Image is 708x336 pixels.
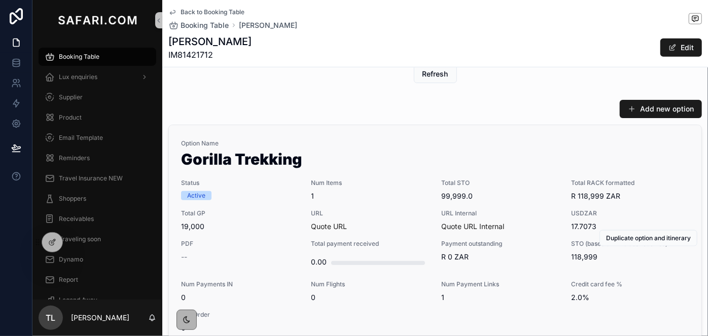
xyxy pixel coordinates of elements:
a: [PERSON_NAME] [239,20,297,30]
span: Booking Table [181,20,229,30]
a: Booking Table [39,48,156,66]
button: Add new option [620,100,702,118]
span: STO (based on invoices received) [572,240,690,248]
span: 0 [181,323,299,333]
a: Booking Table [168,20,229,30]
h1: Gorilla Trekking [181,152,689,171]
a: Back to Booking Table [168,8,244,16]
span: Supplier [59,93,83,101]
span: USDZAR [572,209,690,217]
span: Total STO [441,179,559,187]
span: 0 [181,292,299,303]
span: Back to Booking Table [181,8,244,16]
img: App logo [56,12,139,28]
a: Product [39,108,156,127]
span: URL [311,209,430,217]
span: 118,999 [572,252,690,262]
span: URL Internal [441,209,559,217]
span: Num Payment Links [441,280,559,288]
a: Travel Insurance NEW [39,169,156,188]
span: 2.0% [572,292,690,303]
button: Edit [660,39,702,57]
span: SortOrder [181,311,299,319]
span: 19,000 [181,221,299,232]
span: Total payment received [311,240,430,248]
span: Traveling soon [59,235,101,243]
a: Traveling soon [39,230,156,248]
a: Quote URL Internal [441,222,504,231]
button: Duplicate option and itinerary [599,230,697,246]
span: Travel Insurance NEW [59,174,123,182]
a: Report [39,271,156,289]
span: PDF [181,240,299,248]
span: 17.7073 [572,221,690,232]
span: Credit card fee % [572,280,690,288]
span: Status [181,179,299,187]
span: Email Template [59,134,103,142]
span: Total RACK formatted [572,179,690,187]
span: IM81421712 [168,49,252,61]
span: 1 [311,191,430,201]
a: Supplier [39,88,156,106]
span: TL [46,312,56,324]
div: scrollable content [32,41,162,300]
span: 0 [311,292,430,303]
a: Shoppers [39,190,156,208]
span: Lux enquiries [59,73,97,81]
span: Num Flights [311,280,430,288]
button: Refresh [414,65,457,83]
span: Shoppers [59,195,86,203]
span: Option Name [181,139,689,147]
a: Lux enquiries [39,68,156,86]
span: -- [181,252,187,262]
span: Receivables [59,215,94,223]
span: 1 [441,292,559,303]
span: Refresh [422,69,448,79]
span: Duplicate option and itinerary [606,234,691,242]
span: Dynamo [59,255,83,264]
span: Payment outstanding [441,240,559,248]
a: Email Template [39,129,156,147]
span: Product [59,114,82,122]
a: Receivables [39,210,156,228]
span: 99,999.0 [441,191,559,201]
a: Reminders [39,149,156,167]
span: Total GP [181,209,299,217]
span: Booking Table [59,53,99,61]
div: 0.00 [311,252,327,272]
span: Num Payments IN [181,280,299,288]
span: Reminders [59,154,90,162]
a: Legend Away [39,291,156,309]
p: [PERSON_NAME] [71,313,129,323]
span: R 118,999 ZAR [572,191,690,201]
h1: [PERSON_NAME] [168,34,252,49]
span: Num Items [311,179,430,187]
a: Dynamo [39,250,156,269]
span: Legend Away [59,296,97,304]
div: Active [187,191,205,200]
a: Quote URL [311,222,347,231]
span: R 0 ZAR [441,252,559,262]
span: Report [59,276,78,284]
